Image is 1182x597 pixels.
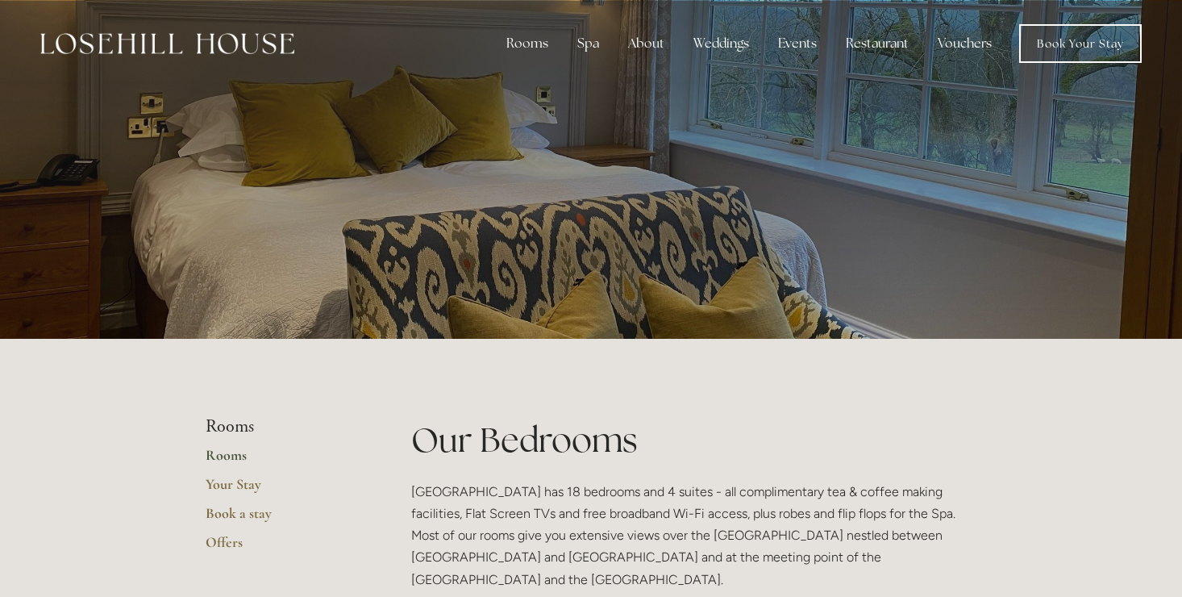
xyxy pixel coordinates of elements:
p: [GEOGRAPHIC_DATA] has 18 bedrooms and 4 suites - all complimentary tea & coffee making facilities... [411,481,976,591]
h1: Our Bedrooms [411,416,976,464]
a: Offers [206,533,360,562]
a: Rooms [206,446,360,475]
img: Losehill House [40,33,294,54]
a: Your Stay [206,475,360,504]
div: Weddings [680,27,762,60]
div: About [615,27,677,60]
div: Events [765,27,830,60]
a: Book Your Stay [1019,24,1142,63]
div: Rooms [493,27,561,60]
div: Spa [564,27,612,60]
div: Restaurant [833,27,922,60]
a: Book a stay [206,504,360,533]
li: Rooms [206,416,360,437]
a: Vouchers [925,27,1005,60]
